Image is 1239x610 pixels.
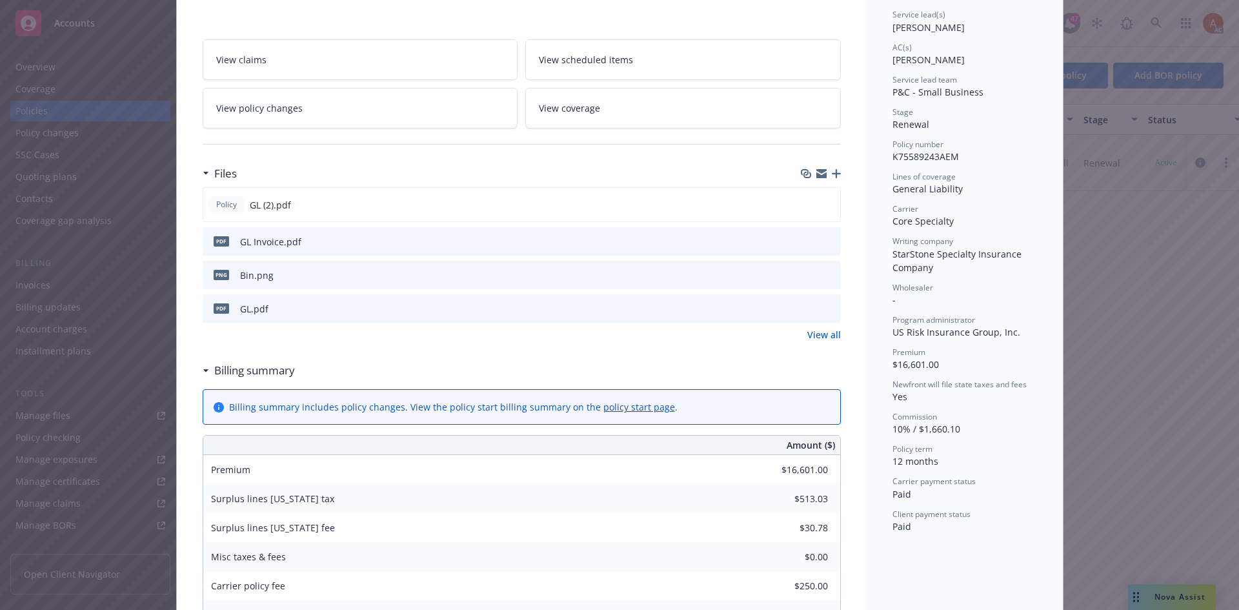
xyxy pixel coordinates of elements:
[752,518,836,538] input: 0.00
[892,282,933,293] span: Wholesaler
[214,270,229,280] span: png
[803,302,814,316] button: download file
[824,302,836,316] button: preview file
[892,509,971,520] span: Client payment status
[216,101,303,115] span: View policy changes
[892,411,937,422] span: Commission
[211,522,335,534] span: Surplus lines [US_STATE] fee
[211,551,286,563] span: Misc taxes & fees
[803,235,814,249] button: download file
[824,269,836,282] button: preview file
[892,54,965,66] span: [PERSON_NAME]
[892,74,957,85] span: Service lead team
[892,347,925,358] span: Premium
[892,9,945,20] span: Service lead(s)
[752,547,836,567] input: 0.00
[892,118,929,130] span: Renewal
[892,358,939,371] span: $16,601.00
[892,248,1024,274] span: StarStone Specialty Insurance Company
[203,88,518,128] a: View policy changes
[892,139,943,150] span: Policy number
[892,86,983,98] span: P&C - Small Business
[203,39,518,80] a: View claims
[892,203,918,214] span: Carrier
[603,401,675,413] a: policy start page
[214,303,229,313] span: pdf
[214,236,229,246] span: pdf
[892,294,896,306] span: -
[211,463,250,476] span: Premium
[203,165,237,182] div: Files
[892,42,912,53] span: AC(s)
[203,362,295,379] div: Billing summary
[752,489,836,509] input: 0.00
[240,302,268,316] div: GL.pdf
[216,53,267,66] span: View claims
[525,39,841,80] a: View scheduled items
[803,269,814,282] button: download file
[807,328,841,341] a: View all
[892,379,1027,390] span: Newfront will file state taxes and fees
[525,88,841,128] a: View coverage
[892,455,938,467] span: 12 months
[892,314,975,325] span: Program administrator
[892,520,911,533] span: Paid
[229,400,678,414] div: Billing summary includes policy changes. View the policy start billing summary on the .
[250,198,291,212] span: GL (2).pdf
[752,460,836,480] input: 0.00
[892,326,1020,338] span: US Risk Insurance Group, Inc.
[892,476,976,487] span: Carrier payment status
[892,236,953,247] span: Writing company
[240,269,274,282] div: Bin.png
[823,198,835,212] button: preview file
[892,107,913,117] span: Stage
[214,165,237,182] h3: Files
[892,443,932,454] span: Policy term
[892,171,956,182] span: Lines of coverage
[214,199,239,210] span: Policy
[539,53,633,66] span: View scheduled items
[892,182,1037,196] div: General Liability
[892,21,965,34] span: [PERSON_NAME]
[240,235,301,249] div: GL Invoice.pdf
[892,423,960,435] span: 10% / $1,660.10
[787,438,835,452] span: Amount ($)
[752,576,836,596] input: 0.00
[214,362,295,379] h3: Billing summary
[892,488,911,500] span: Paid
[803,198,813,212] button: download file
[211,580,285,592] span: Carrier policy fee
[824,235,836,249] button: preview file
[892,391,907,403] span: Yes
[211,493,334,505] span: Surplus lines [US_STATE] tax
[892,215,954,227] span: Core Specialty
[539,101,600,115] span: View coverage
[892,150,959,163] span: K75589243AEM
